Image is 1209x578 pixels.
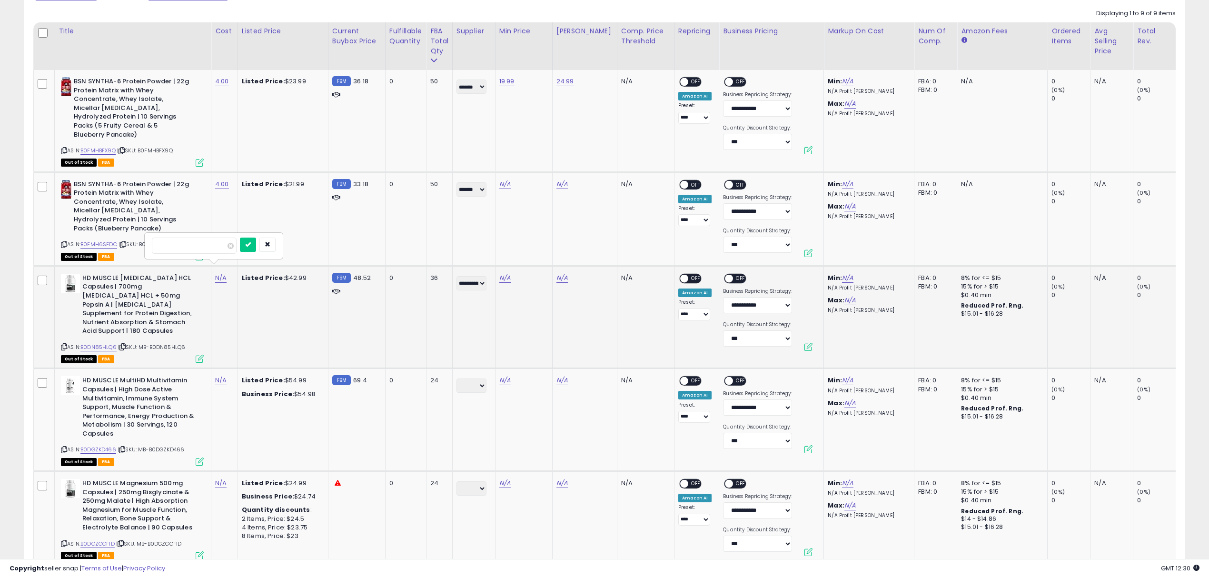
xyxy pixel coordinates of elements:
[961,523,1040,531] div: $15.01 - $16.28
[828,213,907,220] p: N/A Profit [PERSON_NAME]
[918,86,950,94] div: FBM: 0
[961,507,1023,515] b: Reduced Prof. Rng.
[1094,26,1129,56] div: Avg Selling Price
[242,532,321,540] div: 8 Items, Price: $23
[828,307,907,314] p: N/A Profit [PERSON_NAME]
[828,285,907,291] p: N/A Profit [PERSON_NAME]
[918,189,950,197] div: FBM: 0
[1051,496,1090,505] div: 0
[242,515,321,523] div: 2 Items, Price: $24.5
[1051,86,1065,94] small: (0%)
[961,413,1040,421] div: $15.01 - $16.28
[389,77,419,86] div: 0
[80,240,117,249] a: B0FMH6SFDC
[918,282,950,291] div: FBM: 0
[918,274,950,282] div: FBA: 0
[678,92,712,100] div: Amazon AI
[430,376,445,385] div: 24
[842,77,853,86] a: N/A
[1051,394,1090,402] div: 0
[81,564,122,573] a: Terms of Use
[1137,376,1176,385] div: 0
[723,493,792,500] label: Business Repricing Strategy:
[842,478,853,488] a: N/A
[1137,26,1172,46] div: Total Rev.
[242,77,321,86] div: $23.99
[215,376,227,385] a: N/A
[499,77,515,86] a: 19.99
[1051,376,1090,385] div: 0
[116,540,181,548] span: | SKU: MB-B0DGZGGF1D
[556,26,613,36] div: [PERSON_NAME]
[1137,479,1176,488] div: 0
[61,77,204,166] div: ASIN:
[1137,386,1150,393] small: (0%)
[918,77,950,86] div: FBA: 0
[961,310,1040,318] div: $15.01 - $16.28
[242,26,324,36] div: Listed Price
[389,274,419,282] div: 0
[98,159,114,167] span: FBA
[1051,189,1065,197] small: (0%)
[74,180,189,235] b: BSN SYNTHA-6 Protein Powder | 22g Protein Matrix with Whey Concentrate, Whey Isolate, Micellar [M...
[842,179,853,189] a: N/A
[844,501,856,510] a: N/A
[430,77,445,86] div: 50
[828,88,907,95] p: N/A Profit [PERSON_NAME]
[621,479,667,488] div: N/A
[688,377,704,385] span: OFF
[1051,291,1090,299] div: 0
[499,26,548,36] div: Min Price
[723,390,792,397] label: Business Repricing Strategy:
[98,253,114,261] span: FBA
[332,26,381,46] div: Current Buybox Price
[733,377,748,385] span: OFF
[688,78,704,86] span: OFF
[723,321,792,328] label: Quantity Discount Strategy:
[499,179,511,189] a: N/A
[621,180,667,189] div: N/A
[353,77,368,86] span: 36.18
[1051,26,1086,46] div: Ordered Items
[961,77,1040,86] div: N/A
[119,240,176,248] span: | SKU: B0FMH6SFDC
[961,26,1043,36] div: Amazon Fees
[1094,77,1126,86] div: N/A
[80,147,116,155] a: B0FMHBFX9Q
[828,202,844,211] b: Max:
[242,77,285,86] b: Listed Price:
[242,179,285,189] b: Listed Price:
[844,399,856,408] a: N/A
[1051,77,1090,86] div: 0
[389,180,419,189] div: 0
[1137,291,1176,299] div: 0
[828,388,907,394] p: N/A Profit [PERSON_NAME]
[61,458,97,466] span: All listings that are currently out of stock and unavailable for purchase on Amazon
[452,22,495,70] th: CSV column name: cust_attr_1_Supplier
[389,26,422,46] div: Fulfillable Quantity
[844,202,856,211] a: N/A
[733,274,748,282] span: OFF
[961,394,1040,402] div: $0.40 min
[61,274,204,362] div: ASIN:
[828,501,844,510] b: Max:
[98,458,114,466] span: FBA
[61,355,97,363] span: All listings that are currently out of stock and unavailable for purchase on Amazon
[918,376,950,385] div: FBA: 0
[733,78,748,86] span: OFF
[61,376,80,395] img: 31a5Ab3+KlL._SL40_.jpg
[80,446,116,454] a: B0DGZKD466
[678,102,712,124] div: Preset:
[1051,488,1065,496] small: (0%)
[1137,94,1176,103] div: 0
[556,273,568,283] a: N/A
[353,273,371,282] span: 48.52
[118,343,185,351] span: | SKU: MB-B0DN85HLQ6
[678,205,712,227] div: Preset:
[1051,386,1065,393] small: (0%)
[621,274,667,282] div: N/A
[556,478,568,488] a: N/A
[723,288,792,295] label: Business Repricing Strategy:
[621,376,667,385] div: N/A
[1161,564,1199,573] span: 2025-08-16 12:30 GMT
